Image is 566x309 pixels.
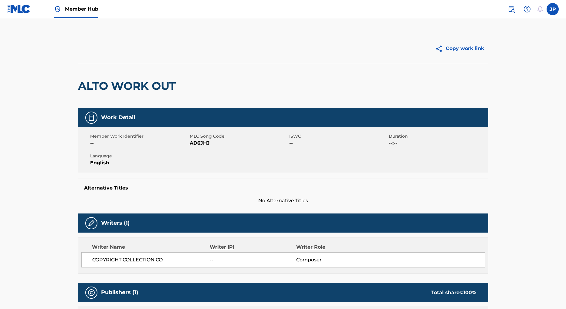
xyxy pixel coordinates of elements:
a: Public Search [505,3,517,15]
h5: Alternative Titles [84,185,482,191]
div: Help [521,3,533,15]
img: help [524,5,531,13]
span: AD6JHJ [190,139,288,147]
button: Copy work link [431,41,488,56]
h2: ALTO WORK OUT [78,79,179,93]
div: Writer IPI [210,244,296,251]
div: User Menu [547,3,559,15]
h5: Publishers (1) [101,289,138,296]
div: Writer Name [92,244,210,251]
span: 100 % [463,290,476,295]
h5: Work Detail [101,114,135,121]
div: Notifications [537,6,543,12]
span: -- [289,139,387,147]
span: Member Work Identifier [90,133,188,139]
span: English [90,159,188,166]
span: MLC Song Code [190,133,288,139]
span: -- [90,139,188,147]
span: -- [210,256,296,264]
img: Publishers [88,289,95,296]
span: Duration [389,133,487,139]
span: ISWC [289,133,387,139]
img: Copy work link [435,45,446,52]
span: Language [90,153,188,159]
img: search [508,5,515,13]
span: --:-- [389,139,487,147]
img: Work Detail [88,114,95,121]
img: Writers [88,220,95,227]
iframe: Chat Widget [536,280,566,309]
span: No Alternative Titles [78,197,488,204]
img: Top Rightsholder [54,5,61,13]
span: Composer [296,256,375,264]
div: Total shares: [431,289,476,296]
div: Writer Role [296,244,375,251]
img: MLC Logo [7,5,31,13]
span: COPYRIGHT COLLECTION CO [92,256,210,264]
span: Member Hub [65,5,98,12]
h5: Writers (1) [101,220,130,227]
